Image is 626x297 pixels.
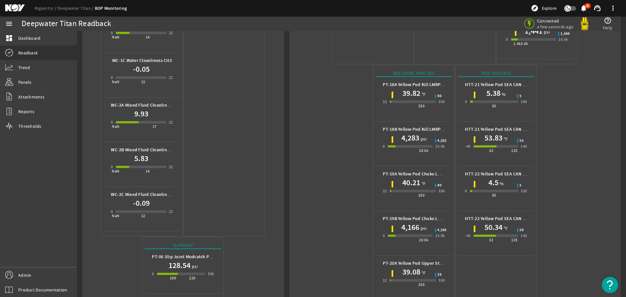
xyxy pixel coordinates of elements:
[169,74,173,81] div: 22
[35,5,57,11] a: Rigsentry
[383,215,484,222] b: PT-19B Yellow Pod Choke LMRP Wellbore Pressure
[439,277,445,284] div: 350
[502,225,508,231] span: °F
[111,30,113,36] div: 0
[402,267,420,277] h1: 39.08
[112,168,119,174] div: NaN
[169,260,190,271] h1: 128.54
[383,171,493,177] b: PT-19A Yellow Pod Choke LMRP Wellbore Temperature
[580,4,588,12] mat-icon: notifications
[437,94,441,98] span: 40
[169,208,173,215] div: 22
[489,237,493,243] div: 32
[112,79,119,85] div: NaN
[521,143,527,150] div: 140
[437,184,441,187] span: 40
[528,3,559,13] button: Explore
[111,147,182,153] b: WC-2B Mixed Fluid Cleanliness CH2
[420,270,426,276] span: °F
[152,271,154,277] div: 0
[593,4,601,12] mat-icon: support_agent
[502,136,508,142] span: °F
[439,188,445,194] div: 350
[112,34,119,40] div: NaN
[111,74,113,81] div: 0
[435,232,445,239] div: 25.0k
[511,147,517,154] div: 125
[500,91,506,97] span: %
[18,108,34,115] span: Reports
[401,133,419,143] h1: 4,283
[402,88,420,98] h1: 39.82
[484,222,502,232] h1: 50.34
[402,177,420,188] h1: 40.21
[190,263,198,270] span: psi
[18,79,32,85] span: Panels
[18,94,44,100] span: Attachments
[465,232,470,239] div: -40
[57,5,95,11] a: Deepwater Titan
[465,82,545,88] b: HTT-21 Yellow Pod SEA CAN 1 Humidity
[112,213,119,219] div: NaN
[134,109,148,119] h1: 9.93
[18,64,30,71] span: Trend
[419,237,428,243] div: 20.0k
[169,119,173,126] div: 22
[521,40,528,47] div: 3.0k
[152,254,238,260] b: PT-06 Slip Joint Mudcatch Packer Pressure
[95,5,127,11] a: BOP Monitoring
[506,36,508,43] div: 0
[22,21,111,27] div: Deepwater Titan Readback
[560,32,570,36] span: 1,444
[383,232,385,239] div: 0
[133,64,150,74] h1: -0.05
[170,275,176,281] div: 100
[580,5,587,12] button: 4
[134,153,148,164] h1: 5.83
[492,192,496,199] div: 50
[111,191,182,198] b: WC-2C Mixed Fluid Cleanliness CH3
[419,136,426,142] span: psi
[603,24,612,31] span: Help
[521,98,527,105] div: 100
[537,24,574,30] span: a few seconds ago
[383,98,387,105] div: 32
[486,88,500,98] h1: 5.38
[602,277,618,293] button: Open Resource Center
[112,57,172,64] b: WC-1C Water Cleanliness CH3
[376,70,452,77] div: Wellbore Analogs
[18,287,67,293] span: Product Documentation
[489,147,493,154] div: 32
[521,232,527,239] div: 140
[133,198,150,208] h1: -0.09
[519,139,524,143] span: 55
[5,34,13,42] mat-icon: dashboard
[111,119,113,126] div: 0
[169,164,173,170] div: 22
[465,126,552,132] b: HTT-21 Yellow Pod SEA CAN 1 Temperature
[111,208,113,215] div: 0
[169,30,173,36] div: 22
[418,192,425,199] div: 250
[418,281,425,288] div: 250
[604,17,612,24] mat-icon: help_outline
[112,123,119,130] div: NaN
[465,98,467,105] div: 0
[465,188,467,194] div: 0
[531,4,539,12] mat-icon: explore
[514,40,521,47] div: 1.4k
[18,35,40,41] span: Dashboard
[18,50,38,56] span: Readback
[488,177,499,188] h1: 4.5
[578,17,591,30] img: Yellowpod.svg
[383,260,493,266] b: PT-20A Yellow Pod Upper Stack Wellbore Temperature
[189,275,195,281] div: 220
[420,180,426,187] span: °F
[458,70,534,77] div: Pod Analogs
[401,222,419,232] h1: 4,166
[111,102,182,108] b: WC-2A Mixed Fluid Cleanliness CH1
[484,133,502,143] h1: 53.83
[437,273,441,277] span: 39
[435,143,445,150] div: 25.0k
[525,26,543,36] h1: 1,441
